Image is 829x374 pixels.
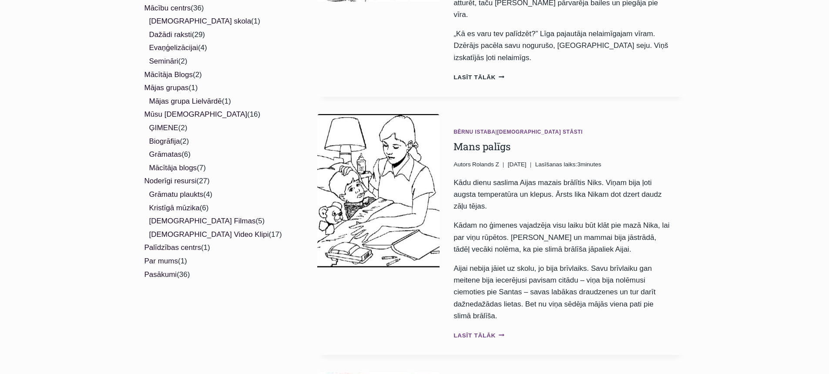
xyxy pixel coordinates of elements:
li: (1) [144,255,292,268]
p: „Kā es varu tev palīdzēt?” Līga pajautāja nelaimīgajam vīram. Dzērājs pacēla savu nogurušo, [GEOG... [453,28,671,64]
a: Grāmatas [149,150,182,158]
li: (6) [149,202,292,215]
a: Mājas grupa Lielvārdē [149,97,222,105]
li: (4) [149,188,292,202]
a: Mācītāja Blogs [144,71,193,79]
a: Lasīt tālāk [453,74,504,81]
li: (2) [144,68,292,82]
li: (1) [144,81,292,108]
a: Semināri [149,57,178,65]
li: (2) [149,55,292,68]
span: minutes [581,161,601,168]
li: (16) [144,108,292,175]
li: (1) [144,241,292,255]
li: (36) [144,2,292,68]
li: (2) [149,121,292,135]
span: 3 [535,160,601,169]
li: (5) [149,215,292,228]
a: [DEMOGRAPHIC_DATA] Video Klipi [149,230,269,239]
li: (6) [149,148,292,162]
p: Aijai nebija jāiet uz skolu, jo bija brīvlaiks. Savu brīvlaiku gan meitene bija iecerējusi pavisa... [453,263,671,322]
p: Kādam no ģimenes vajadzēja visu laiku būt klāt pie mazā Nika, lai par viņu rūpētos. [PERSON_NAME]... [453,219,671,255]
span: Lasīšanas laiks: [535,161,577,168]
img: Mans palīgs [317,114,440,267]
li: (7) [149,162,292,175]
a: Palīdzības centrs [144,243,201,252]
a: Grāmatu plaukts [149,190,204,199]
a: Lasīt tālāk [453,332,504,339]
a: Par mums [144,257,178,265]
li: (27) [144,175,292,241]
a: Mans palīgs [453,140,510,153]
a: Pasākumi [144,270,177,279]
a: ĢIMENE [149,124,178,132]
li: (17) [149,228,292,242]
span: Autors [453,160,470,169]
li: (36) [144,268,292,282]
li: (1) [149,15,292,28]
a: Biogrāfija [149,137,180,145]
span: | [453,129,583,135]
a: [DEMOGRAPHIC_DATA] skola [149,17,252,25]
time: [DATE] [508,160,527,169]
li: (29) [149,28,292,42]
a: Bērnu istaba [453,129,495,135]
a: Mājas grupas [144,84,189,92]
p: Kādu dienu saslima Aijas mazais brālītis Niks. Viņam bija ļoti augsta temperatūra un klepus. Ārst... [453,177,671,212]
a: Mācītāja blogs [149,164,197,172]
a: Kristīgā mūzika [149,204,200,212]
a: Evaņģelizācijai [149,44,198,52]
a: Mūsu [DEMOGRAPHIC_DATA] [144,110,247,118]
a: [DEMOGRAPHIC_DATA] stāsti [497,129,583,135]
a: Dažādi raksti [149,30,192,39]
span: Rolands Z [472,161,499,168]
a: [DEMOGRAPHIC_DATA] Filmas [149,217,256,225]
li: (2) [149,135,292,148]
a: Mācību centrs [144,4,191,12]
li: (4) [149,41,292,55]
li: (1) [149,95,292,108]
a: Noderīgi resursi [144,177,197,185]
